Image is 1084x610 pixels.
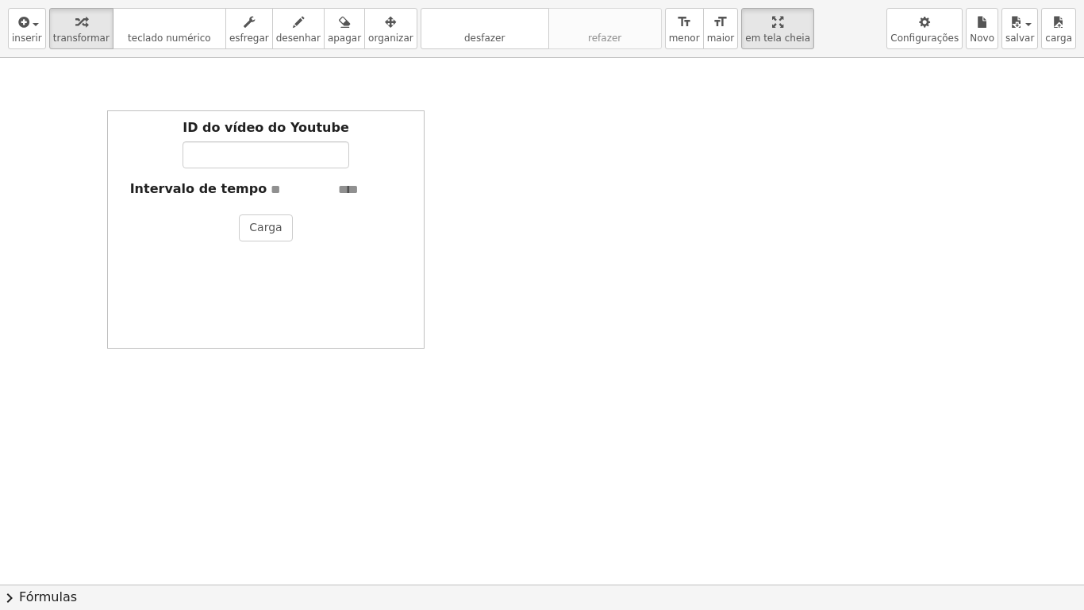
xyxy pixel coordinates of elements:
[53,33,110,44] span: transformar
[425,13,545,32] i: desfazer
[741,8,814,49] button: em tela cheia
[113,8,226,49] button: tecladoteclado numérico
[364,8,417,49] button: organizar
[12,33,42,44] span: inserir
[276,33,321,44] span: desenhar
[421,8,549,49] button: desfazerdesfazer
[19,589,77,607] font: Fórmulas
[1005,33,1034,44] span: salvar
[669,33,700,44] span: menor
[1001,8,1038,49] button: salvar
[128,33,211,44] span: teclado numérico
[324,8,365,49] button: apagar
[707,33,735,44] span: maior
[8,8,46,49] button: inserir
[183,119,348,137] label: ID do vídeo do Youtube
[745,33,810,44] span: em tela cheia
[368,33,413,44] span: organizar
[225,8,273,49] button: esfregar
[970,33,994,44] span: Novo
[548,8,662,49] button: refazerrefazer
[1041,8,1076,49] button: carga
[229,33,269,44] span: esfregar
[239,214,292,241] button: Carga
[272,8,325,49] button: desenhar
[464,33,505,44] span: desfazer
[552,13,658,32] i: refazer
[130,180,267,199] label: Intervalo de tempo
[117,13,222,32] i: teclado
[886,8,963,49] button: Configurações
[966,8,998,49] button: Novo
[1045,33,1072,44] span: carga
[588,33,621,44] span: refazer
[49,8,113,49] button: transformar
[713,13,728,32] i: format_size
[328,33,361,44] span: apagar
[703,8,739,49] button: format_sizemaior
[890,33,959,44] span: Configurações
[677,13,692,32] i: format_size
[665,8,704,49] button: format_sizemenor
